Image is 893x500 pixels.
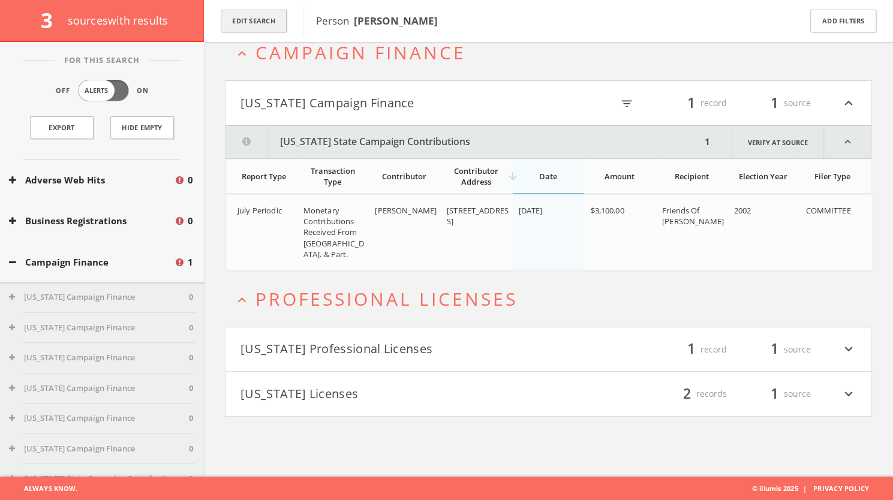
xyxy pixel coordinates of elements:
[841,339,856,360] i: expand_more
[9,255,174,269] button: Campaign Finance
[701,126,714,158] div: 1
[620,97,633,110] i: filter_list
[824,126,871,158] i: expand_less
[375,171,434,182] div: Contributor
[682,92,700,113] span: 1
[316,14,438,28] span: Person
[739,339,811,360] div: source
[805,205,850,216] span: COMMITTEE
[237,171,290,182] div: Report Type
[9,322,189,334] button: [US_STATE] Campaign Finance
[189,443,193,455] span: 0
[234,289,872,309] button: expand_lessProfessional Licenses
[810,10,876,33] button: Add Filters
[734,171,793,182] div: Election Year
[9,291,189,303] button: [US_STATE] Campaign Finance
[189,322,193,334] span: 0
[9,473,189,485] button: [US_STATE] State Campaign Contributions
[56,86,70,96] span: Off
[234,43,872,62] button: expand_lessCampaign Finance
[189,473,193,485] span: 0
[188,173,193,187] span: 0
[662,171,721,182] div: Recipient
[55,55,149,67] span: For This Search
[234,292,250,308] i: expand_less
[765,383,784,404] span: 1
[662,205,724,227] span: Friends Of [PERSON_NAME]
[234,46,250,62] i: expand_less
[41,6,63,34] span: 3
[303,165,362,187] div: Transaction Type
[354,14,438,28] b: [PERSON_NAME]
[30,116,94,139] a: Export
[110,116,174,139] button: Hide Empty
[189,382,193,394] span: 0
[9,214,174,228] button: Business Registrations
[519,205,543,216] span: [DATE]
[188,255,193,269] span: 1
[237,205,282,216] span: July Periodic
[519,171,578,182] div: Date
[798,484,811,493] span: |
[765,339,784,360] span: 1
[732,126,824,158] a: Verify at source
[303,205,365,260] span: Monetary Contributions Received From [GEOGRAPHIC_DATA]. & Part.
[9,382,189,394] button: [US_STATE] Campaign Finance
[240,384,549,404] button: [US_STATE] Licenses
[765,92,784,113] span: 1
[225,194,871,270] div: grid
[9,352,189,364] button: [US_STATE] Campaign Finance
[225,126,701,158] button: [US_STATE] State Campaign Contributions
[590,171,649,182] div: Amount
[590,205,624,216] span: $3,100.00
[255,287,518,311] span: Professional Licenses
[189,291,193,303] span: 0
[507,170,519,182] i: arrow_downward
[240,339,549,360] button: [US_STATE] Professional Licenses
[188,214,193,228] span: 0
[9,173,174,187] button: Adverse Web Hits
[9,443,189,455] button: [US_STATE] Campaign Finance
[841,93,856,113] i: expand_less
[739,93,811,113] div: source
[805,171,859,182] div: Filer Type
[9,412,189,424] button: [US_STATE] Campaign Finance
[68,13,169,28] span: source s with results
[221,10,287,33] button: Edit Search
[375,205,437,216] span: [PERSON_NAME]
[255,40,466,65] span: Campaign Finance
[734,205,751,216] span: 2002
[813,484,869,493] a: Privacy Policy
[655,93,727,113] div: record
[137,86,149,96] span: On
[189,352,193,364] span: 0
[739,384,811,404] div: source
[447,165,506,187] div: Contributor Address
[189,412,193,424] span: 0
[655,384,727,404] div: records
[447,205,509,227] span: [STREET_ADDRESS]
[682,339,700,360] span: 1
[655,339,727,360] div: record
[678,383,696,404] span: 2
[240,93,549,113] button: [US_STATE] Campaign Finance
[841,384,856,404] i: expand_more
